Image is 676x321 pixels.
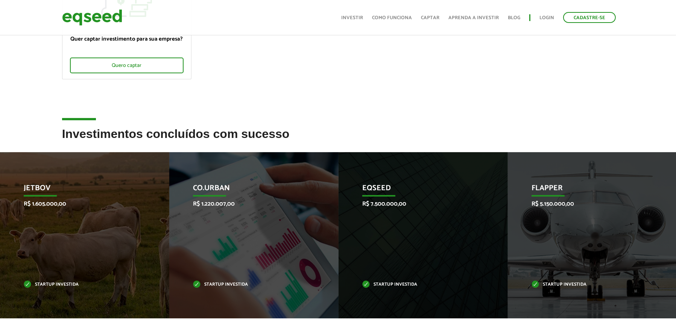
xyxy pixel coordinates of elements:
[62,127,614,152] h2: Investimentos concluídos com sucesso
[362,283,473,287] p: Startup investida
[532,200,642,207] p: R$ 5.150.000,00
[362,184,473,197] p: EqSeed
[532,184,642,197] p: Flapper
[193,283,304,287] p: Startup investida
[70,58,184,73] div: Quero captar
[70,36,184,42] p: Quer captar investimento para sua empresa?
[24,283,134,287] p: Startup investida
[362,200,473,207] p: R$ 7.500.000,00
[448,15,499,20] a: Aprenda a investir
[24,200,134,207] p: R$ 1.605.000,00
[563,12,616,23] a: Cadastre-se
[508,15,520,20] a: Blog
[24,184,134,197] p: JetBov
[62,8,122,27] img: EqSeed
[421,15,439,20] a: Captar
[193,200,304,207] p: R$ 1.220.007,00
[539,15,554,20] a: Login
[193,184,304,197] p: Co.Urban
[372,15,412,20] a: Como funciona
[532,283,642,287] p: Startup investida
[341,15,363,20] a: Investir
